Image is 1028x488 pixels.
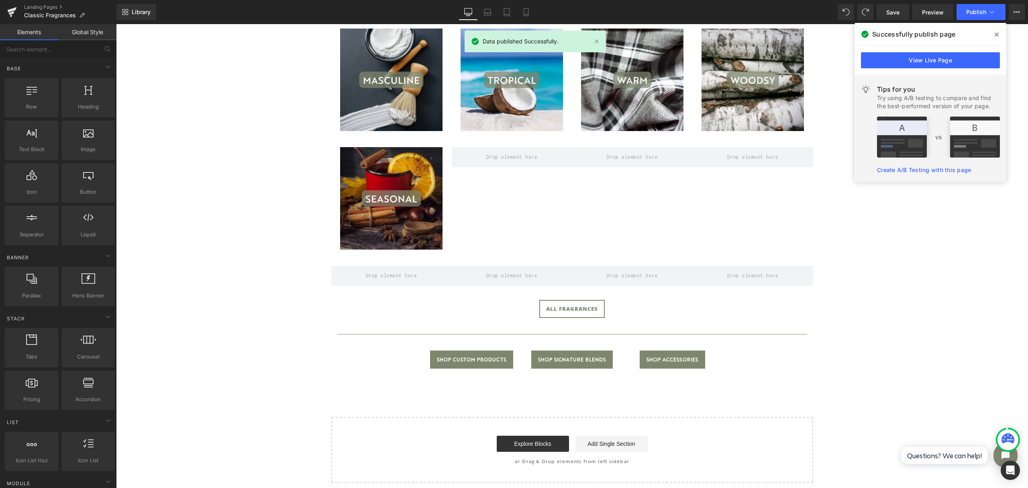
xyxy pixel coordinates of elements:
[877,94,1000,110] div: Try using A/B testing to compare and find the best-performed version of your page.
[877,84,1000,94] div: Tips for you
[872,29,955,39] span: Successfully publish page
[922,8,944,16] span: Preview
[314,326,397,344] a: Shop Custom Products
[6,65,22,72] span: Base
[838,4,854,20] button: Undo
[7,395,56,404] span: Pricing
[483,37,559,46] span: Data published Successfully.
[7,456,56,465] span: Icon List Hoz
[321,326,390,344] span: Shop Custom Products
[886,8,899,16] span: Save
[116,4,156,20] a: New Library
[530,326,582,344] span: Shop Accessories
[459,412,532,428] a: Add Single Section
[478,4,497,20] a: Laptop
[430,276,482,294] span: All Fragrances
[7,188,56,196] span: Icon
[957,4,1006,20] button: Publish
[7,103,56,111] span: Row
[24,12,76,18] span: Classic Fragrances
[7,291,56,300] span: Parallax
[966,9,986,15] span: Publish
[64,291,112,300] span: Hero Banner
[58,24,116,40] a: Global Style
[861,52,1000,68] a: View Live Page
[1001,461,1020,480] div: Open Intercom Messenger
[524,326,589,344] a: Shop Accessories
[877,166,971,173] a: Create A/B Testing with this page
[7,145,56,154] span: Text Block
[7,230,56,239] span: Separator
[132,8,151,16] span: Library
[64,395,112,404] span: Accordion
[6,480,31,487] span: Module
[516,4,536,20] a: Mobile
[6,254,30,261] span: Banner
[422,326,490,344] span: Shop Signature Blends
[6,315,26,322] span: Stack
[861,84,871,94] img: light.svg
[912,4,953,20] a: Preview
[7,353,56,361] span: Tabs
[497,4,516,20] a: Tablet
[64,145,112,154] span: Image
[459,4,478,20] a: Desktop
[64,353,112,361] span: Carousel
[774,408,912,464] iframe: Tidio Chat
[423,276,489,294] a: All Fragrances
[857,4,873,20] button: Redo
[1009,4,1025,20] button: More
[415,326,497,344] a: Shop Signature Blends
[24,4,116,10] a: Landing Pages
[64,188,112,196] span: Button
[64,230,112,239] span: Liquid
[64,103,112,111] span: Heading
[64,456,112,465] span: Icon List
[228,434,684,440] p: or Drag & Drop elements from left sidebar
[381,412,453,428] a: Explore Blocks
[6,418,20,426] span: List
[877,117,1000,158] img: tip.png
